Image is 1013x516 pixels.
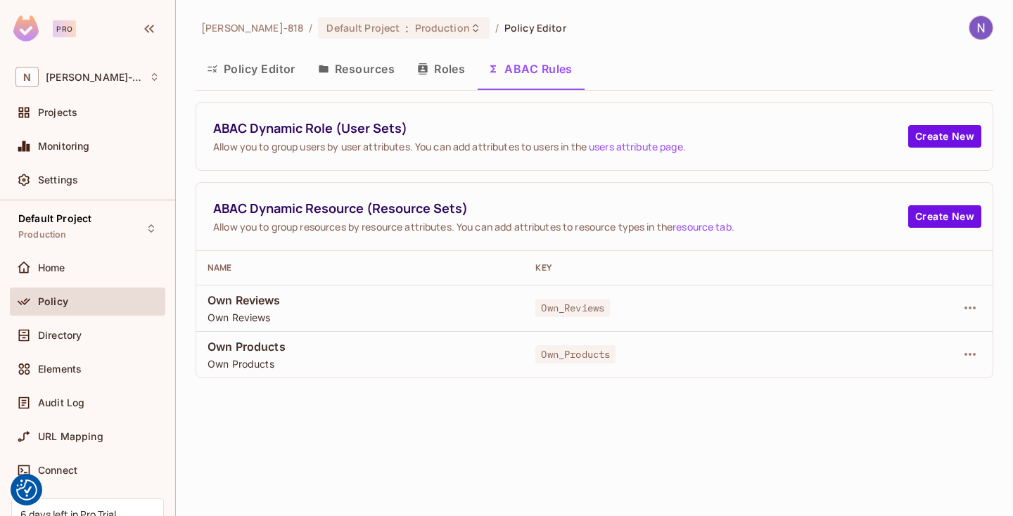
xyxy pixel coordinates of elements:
[208,262,513,273] div: Name
[38,465,77,476] span: Connect
[213,140,908,153] span: Allow you to group users by user attributes. You can add attributes to users in the .
[38,330,82,341] span: Directory
[535,262,841,273] div: Key
[504,21,566,34] span: Policy Editor
[969,16,993,39] img: Nantha Kumar
[38,174,78,186] span: Settings
[535,345,616,363] span: Own_Products
[16,479,37,501] img: Revisit consent button
[38,107,77,118] span: Projects
[213,200,908,217] span: ABAC Dynamic Resource (Resource Sets)
[18,213,91,224] span: Default Project
[38,141,90,152] span: Monitoring
[213,120,908,137] span: ABAC Dynamic Role (User Sets)
[476,51,584,86] button: ABAC Rules
[53,20,76,37] div: Pro
[38,363,82,375] span: Elements
[535,299,610,317] span: Own_Reviews
[673,220,732,233] a: resource tab
[38,397,84,408] span: Audit Log
[208,292,513,308] span: Own Reviews
[415,21,470,34] span: Production
[38,262,65,273] span: Home
[208,339,513,354] span: Own Products
[16,479,37,501] button: Consent Preferences
[13,15,39,41] img: SReyMgAAAABJRU5ErkJggg==
[309,21,312,34] li: /
[908,125,981,148] button: Create New
[213,220,908,233] span: Allow you to group resources by resource attributes. You can add attributes to resource types in ...
[208,311,513,324] span: Own Reviews
[208,357,513,370] span: Own Products
[46,72,142,83] span: Workspace: Nantha-818
[589,140,683,153] a: users attribute page
[307,51,406,86] button: Resources
[18,229,67,240] span: Production
[908,205,981,228] button: Create New
[495,21,499,34] li: /
[15,67,39,87] span: N
[404,22,409,34] span: :
[201,21,303,34] span: the active workspace
[326,21,400,34] span: Default Project
[38,296,68,307] span: Policy
[196,51,307,86] button: Policy Editor
[38,431,103,442] span: URL Mapping
[406,51,476,86] button: Roles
